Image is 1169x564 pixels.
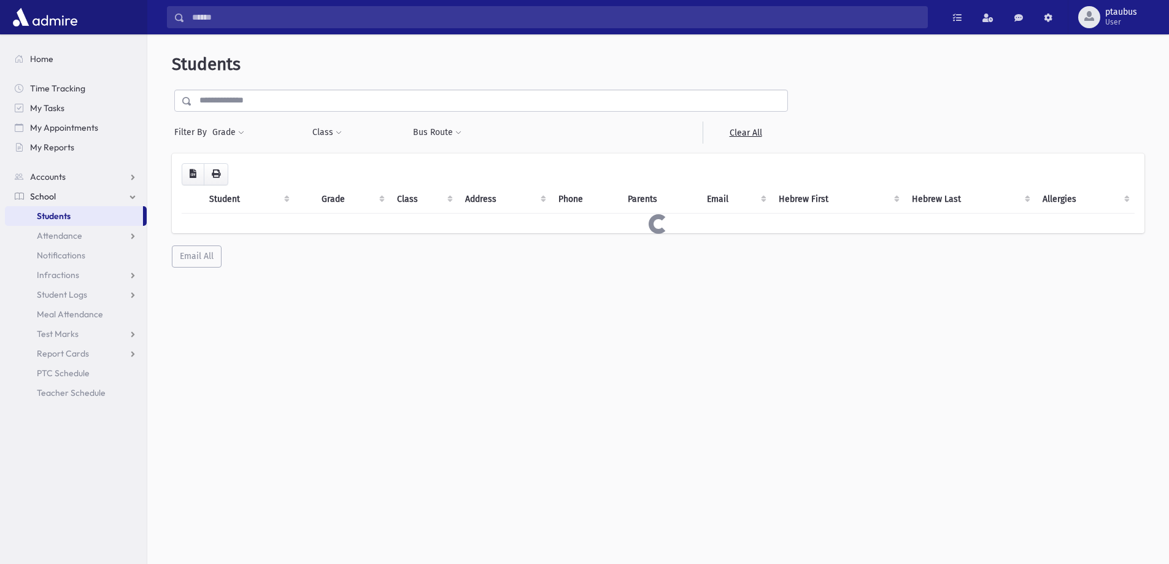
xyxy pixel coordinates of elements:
button: Grade [212,122,245,144]
img: AdmirePro [10,5,80,29]
span: ptaubus [1105,7,1137,17]
a: My Reports [5,137,147,157]
th: Email [700,185,771,214]
span: Time Tracking [30,83,85,94]
th: Grade [314,185,389,214]
a: Students [5,206,143,226]
a: Home [5,49,147,69]
a: Accounts [5,167,147,187]
th: Hebrew Last [905,185,1036,214]
span: Home [30,53,53,64]
span: My Reports [30,142,74,153]
button: Class [312,122,342,144]
button: Email All [172,245,222,268]
span: My Appointments [30,122,98,133]
a: School [5,187,147,206]
a: My Appointments [5,118,147,137]
th: Student [202,185,295,214]
span: Students [37,211,71,222]
span: Teacher Schedule [37,387,106,398]
span: School [30,191,56,202]
span: PTC Schedule [37,368,90,379]
input: Search [185,6,927,28]
button: CSV [182,163,204,185]
th: Allergies [1035,185,1135,214]
span: Student Logs [37,289,87,300]
span: Report Cards [37,348,89,359]
span: Test Marks [37,328,79,339]
span: Students [172,54,241,74]
button: Bus Route [412,122,462,144]
span: Meal Attendance [37,309,103,320]
th: Class [390,185,458,214]
button: Print [204,163,228,185]
a: Test Marks [5,324,147,344]
span: Infractions [37,269,79,280]
a: Time Tracking [5,79,147,98]
span: Attendance [37,230,82,241]
th: Address [458,185,551,214]
a: My Tasks [5,98,147,118]
a: Notifications [5,245,147,265]
span: Accounts [30,171,66,182]
span: Filter By [174,126,212,139]
a: Report Cards [5,344,147,363]
th: Phone [551,185,620,214]
a: PTC Schedule [5,363,147,383]
span: My Tasks [30,102,64,114]
a: Infractions [5,265,147,285]
a: Meal Attendance [5,304,147,324]
a: Attendance [5,226,147,245]
span: User [1105,17,1137,27]
a: Student Logs [5,285,147,304]
th: Parents [620,185,700,214]
span: Notifications [37,250,85,261]
a: Teacher Schedule [5,383,147,403]
a: Clear All [703,122,788,144]
th: Hebrew First [771,185,904,214]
